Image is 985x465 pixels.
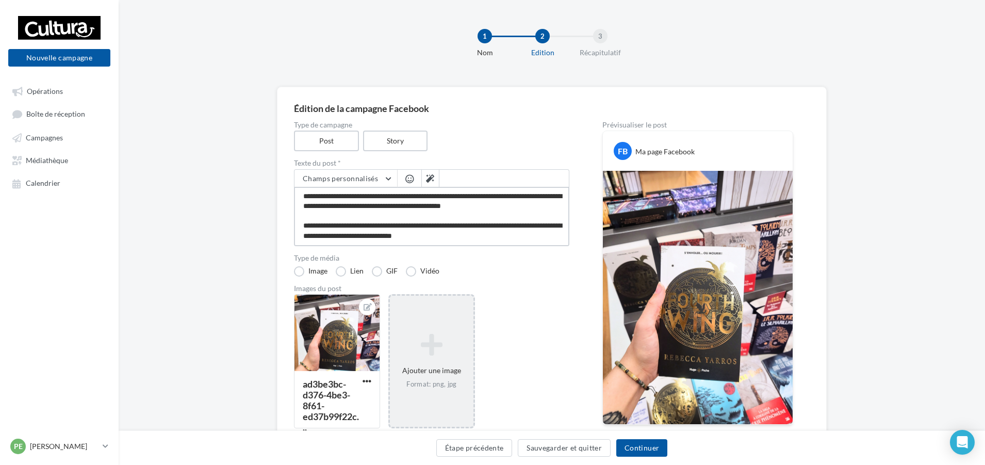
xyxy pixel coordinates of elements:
[593,29,608,43] div: 3
[26,110,85,119] span: Boîte de réception
[6,173,112,192] a: Calendrier
[6,104,112,123] a: Boîte de réception
[27,87,63,95] span: Opérations
[363,131,428,151] label: Story
[535,29,550,43] div: 2
[510,47,576,58] div: Edition
[336,266,364,277] label: Lien
[294,159,569,167] label: Texte du post *
[602,121,793,129] div: Prévisualiser le post
[30,441,98,452] p: [PERSON_NAME]
[602,425,793,438] div: La prévisualisation est non-contractuelle
[436,439,513,457] button: Étape précédente
[8,49,110,67] button: Nouvelle campagne
[294,285,569,292] div: Images du post
[26,133,63,142] span: Campagnes
[14,441,23,452] span: Pe
[303,378,359,433] div: ad3be3bc-d376-4be3-8f61-ed37b99f22c...
[26,179,60,188] span: Calendrier
[294,121,569,129] label: Type de campagne
[26,156,68,165] span: Médiathèque
[294,104,810,113] div: Édition de la campagne Facebook
[616,439,667,457] button: Continuer
[452,47,518,58] div: Nom
[6,128,112,147] a: Campagnes
[294,266,327,277] label: Image
[567,47,633,58] div: Récapitulatif
[294,254,569,262] label: Type de média
[6,151,112,169] a: Médiathèque
[294,170,397,187] button: Champs personnalisés
[372,266,398,277] label: GIF
[614,142,632,160] div: FB
[518,439,611,457] button: Sauvegarder et quitter
[406,266,439,277] label: Vidéo
[294,131,359,151] label: Post
[8,437,110,456] a: Pe [PERSON_NAME]
[478,29,492,43] div: 1
[950,430,975,455] div: Open Intercom Messenger
[635,147,695,157] div: Ma page Facebook
[303,174,378,183] span: Champs personnalisés
[6,82,112,100] a: Opérations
